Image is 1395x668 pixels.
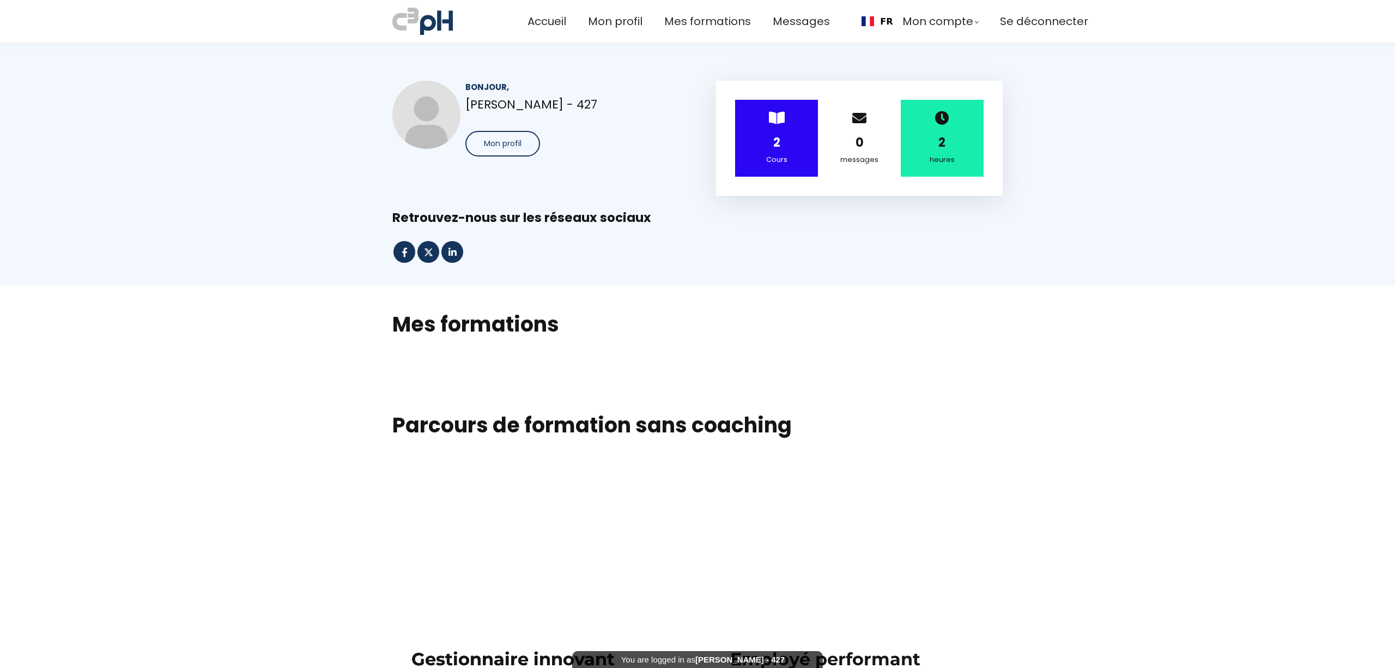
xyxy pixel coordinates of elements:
[392,412,1003,438] h1: Parcours de formation sans coaching
[749,154,804,166] div: Cours
[862,16,874,26] img: Français flag
[465,131,540,157] button: Mon profil
[773,13,830,31] a: Messages
[914,154,970,166] div: heures
[856,134,864,151] strong: 0
[735,100,818,177] div: >
[852,9,902,34] div: Language selected: Français
[902,13,973,31] span: Mon compte
[1000,13,1088,31] a: Se déconnecter
[695,655,785,664] span: [PERSON_NAME] - 427
[862,16,893,27] a: FR
[392,310,1003,338] h2: Mes formations
[938,134,945,151] strong: 2
[392,5,453,37] img: a70bc7685e0efc0bd0b04b3506828469.jpeg
[852,9,902,34] div: Language Switcher
[527,13,566,31] a: Accueil
[621,655,785,664] span: You are logged in as
[465,81,679,93] div: Bonjour,
[773,134,780,151] strong: 2
[484,138,521,149] span: Mon profil
[465,95,679,114] p: [PERSON_NAME] - 427
[392,209,1003,226] div: Retrouvez-nous sur les réseaux sociaux
[392,81,460,149] img: 687e7a01507dd7515a00ef3b.jpg
[664,13,751,31] a: Mes formations
[588,13,642,31] a: Mon profil
[832,154,887,166] div: messages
